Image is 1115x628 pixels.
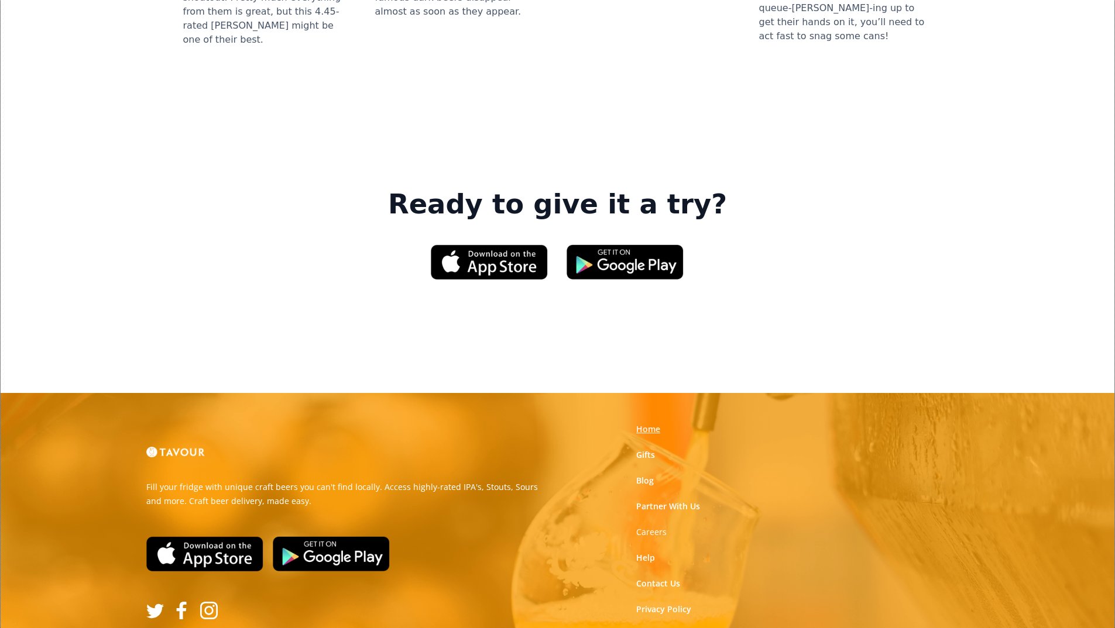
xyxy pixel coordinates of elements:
a: Help [636,552,655,564]
strong: Ready to give it a try? [388,188,727,221]
a: Careers [636,526,667,538]
p: Fill your fridge with unique craft beers you can't find locally. Access highly-rated IPA's, Stout... [146,480,549,508]
a: Blog [636,475,654,486]
a: Privacy Policy [636,603,691,615]
a: Contact Us [636,578,680,589]
a: Partner With Us [636,501,700,512]
a: Home [636,423,660,435]
a: Gifts [636,449,655,461]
